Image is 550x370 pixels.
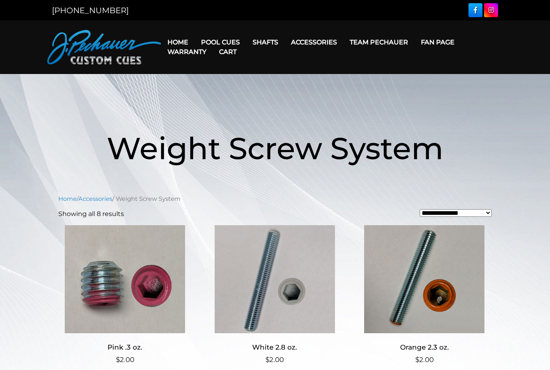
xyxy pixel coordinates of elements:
span: $ [265,356,269,364]
img: White 2.8 oz. [208,225,341,333]
a: Pink .3 oz. $2.00 [58,225,191,365]
img: Pink .3 oz. [58,225,191,333]
a: Accessories [78,195,112,202]
bdi: 2.00 [116,356,134,364]
a: Accessories [285,32,343,52]
a: [PHONE_NUMBER] [52,6,129,15]
span: $ [116,356,120,364]
h2: White 2.8 oz. [208,340,341,354]
nav: Breadcrumb [58,194,492,203]
h2: Pink .3 oz. [58,340,191,354]
a: White 2.8 oz. $2.00 [208,225,341,365]
img: Pechauer Custom Cues [47,30,161,64]
a: Fan Page [414,32,461,52]
img: Orange 2.3 oz. [358,225,491,333]
bdi: 2.00 [415,356,434,364]
a: Shafts [246,32,285,52]
span: $ [415,356,419,364]
select: Shop order [420,209,492,217]
a: Team Pechauer [343,32,414,52]
bdi: 2.00 [265,356,284,364]
a: Warranty [161,42,213,62]
a: Home [161,32,195,52]
a: Orange 2.3 oz. $2.00 [358,225,491,365]
a: Home [58,195,77,202]
p: Showing all 8 results [58,209,124,219]
h2: Orange 2.3 oz. [358,340,491,354]
a: Pool Cues [195,32,246,52]
span: Weight Screw System [107,130,443,167]
a: Cart [213,42,243,62]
